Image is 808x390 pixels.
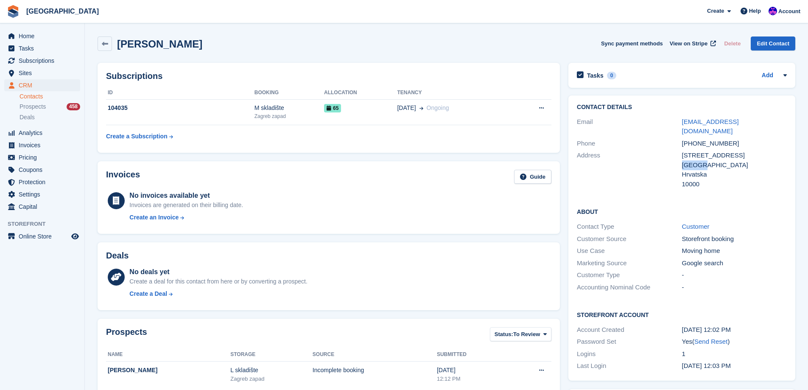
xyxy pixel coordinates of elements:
div: Accounting Nominal Code [577,283,682,292]
div: Customer Source [577,234,682,244]
div: Moving home [682,246,787,256]
div: 458 [67,103,80,110]
span: Account [778,7,800,16]
div: Hrvatska [682,170,787,180]
h2: Tasks [587,72,604,79]
h2: Storefront Account [577,310,787,319]
a: menu [4,67,80,79]
div: Create a Subscription [106,132,168,141]
th: Tenancy [397,86,512,100]
a: menu [4,127,80,139]
div: Customer Type [577,270,682,280]
div: Password Set [577,337,682,347]
div: Use Case [577,246,682,256]
div: 12:12 PM [437,375,509,383]
div: No deals yet [129,267,307,277]
div: L skladište [230,366,313,375]
a: menu [4,152,80,163]
a: Add [762,71,773,81]
div: Create an Invoice [129,213,179,222]
div: Phone [577,139,682,149]
div: M skladište [254,104,324,112]
div: [PERSON_NAME] [108,366,230,375]
span: Deals [20,113,35,121]
a: menu [4,55,80,67]
span: Protection [19,176,70,188]
div: 104035 [106,104,254,112]
a: menu [4,176,80,188]
span: Status: [495,330,513,339]
button: Status: To Review [490,327,551,341]
span: Home [19,30,70,42]
time: 2025-08-28 10:03:23 UTC [682,362,731,369]
th: ID [106,86,254,100]
span: Help [749,7,761,15]
a: menu [4,188,80,200]
h2: Invoices [106,170,140,184]
th: Source [313,348,437,362]
span: 65 [324,104,341,112]
button: Delete [721,36,744,51]
span: To Review [513,330,540,339]
div: Last Login [577,361,682,371]
span: Online Store [19,230,70,242]
a: View on Stripe [666,36,718,51]
div: Zagreb zapad [230,375,313,383]
a: Customer [682,223,710,230]
span: View on Stripe [670,39,707,48]
span: CRM [19,79,70,91]
a: Prospects 458 [20,102,80,111]
div: 1 [682,349,787,359]
div: Yes [682,337,787,347]
span: Invoices [19,139,70,151]
a: Contacts [20,93,80,101]
span: Sites [19,67,70,79]
div: Contact Type [577,222,682,232]
div: Zagreb zapad [254,112,324,120]
span: Tasks [19,42,70,54]
h2: Prospects [106,327,147,343]
div: [PHONE_NUMBER] [682,139,787,149]
a: menu [4,30,80,42]
img: Ivan Gačić [769,7,777,15]
span: ( ) [692,338,730,345]
button: Sync payment methods [601,36,663,51]
a: menu [4,79,80,91]
a: Guide [514,170,551,184]
div: 10000 [682,180,787,189]
a: menu [4,164,80,176]
span: [DATE] [397,104,416,112]
a: Create a Deal [129,289,307,298]
a: Deals [20,113,80,122]
th: Booking [254,86,324,100]
th: Submitted [437,348,509,362]
div: Logins [577,349,682,359]
a: Preview store [70,231,80,241]
span: Subscriptions [19,55,70,67]
div: Create a deal for this contact from here or by converting a prospect. [129,277,307,286]
div: Address [577,151,682,189]
div: [DATE] 12:02 PM [682,325,787,335]
th: Name [106,348,230,362]
span: Storefront [8,220,84,228]
a: menu [4,139,80,151]
div: Incomplete booking [313,366,437,375]
a: Send Reset [694,338,727,345]
div: [DATE] [437,366,509,375]
span: Prospects [20,103,46,111]
h2: Deals [106,251,129,261]
h2: [PERSON_NAME] [117,38,202,50]
span: Capital [19,201,70,213]
a: Create an Invoice [129,213,243,222]
th: Allocation [324,86,397,100]
span: Ongoing [427,104,449,111]
a: menu [4,42,80,54]
div: [GEOGRAPHIC_DATA] [682,160,787,170]
div: - [682,283,787,292]
div: Marketing Source [577,258,682,268]
a: menu [4,201,80,213]
div: Create a Deal [129,289,167,298]
div: Storefront booking [682,234,787,244]
th: Storage [230,348,313,362]
div: [STREET_ADDRESS] [682,151,787,160]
